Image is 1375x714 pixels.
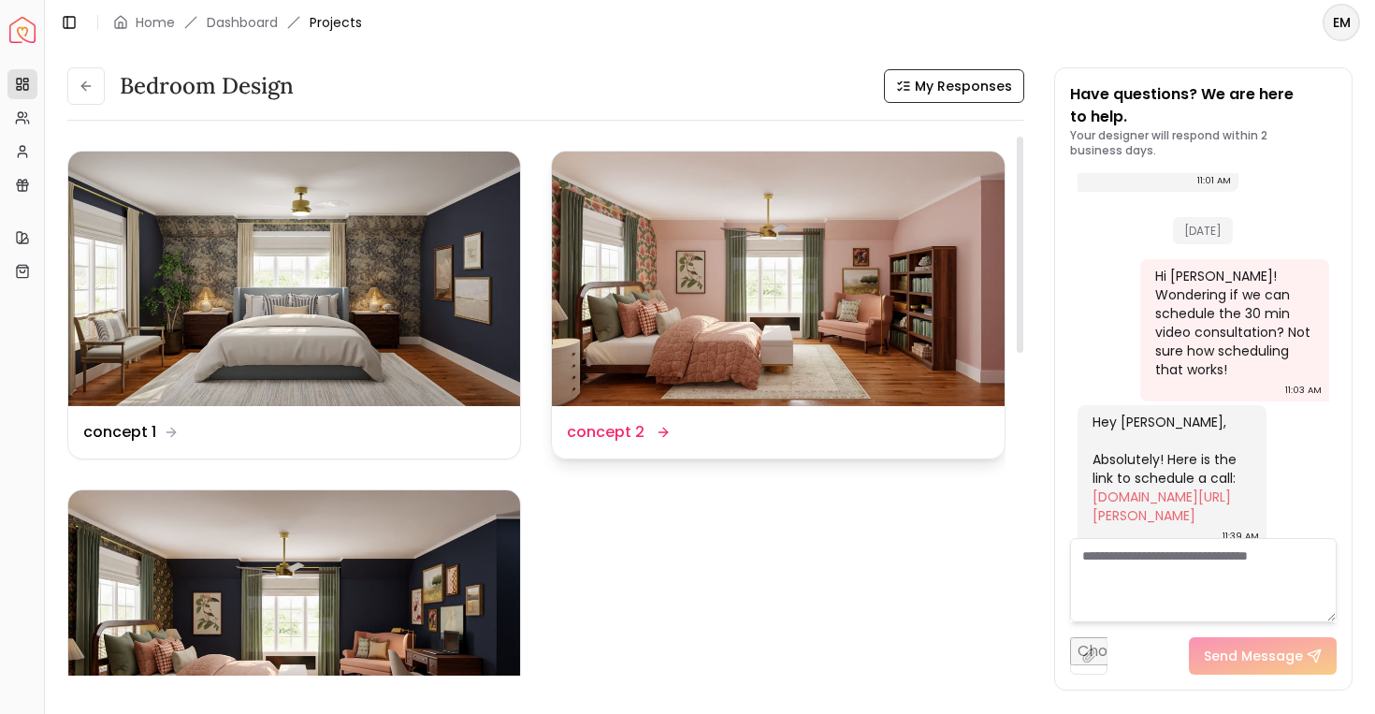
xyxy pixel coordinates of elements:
dd: concept 1 [83,421,156,444]
a: Spacejoy [9,17,36,43]
span: Projects [310,13,362,32]
a: concept 2concept 2 [551,151,1005,459]
span: My Responses [915,77,1012,95]
img: concept 2 [552,152,1004,406]
p: Your designer will respond within 2 business days. [1070,128,1338,158]
div: 11:03 AM [1285,381,1322,400]
span: [DATE] [1173,217,1233,244]
div: Hey [PERSON_NAME], Absolutely! Here is the link to schedule a call: [1093,413,1248,525]
a: Dashboard [207,13,278,32]
a: Home [136,13,175,32]
h3: Bedroom design [120,71,294,101]
div: 11:01 AM [1197,171,1231,190]
a: concept 1concept 1 [67,151,521,459]
div: 11:39 AM [1223,527,1259,546]
button: EM [1323,4,1360,41]
p: Have questions? We are here to help. [1070,83,1338,128]
div: Hi [PERSON_NAME]! Wondering if we can schedule the 30 min video consultation? Not sure how schedu... [1155,267,1310,379]
button: My Responses [884,69,1024,103]
img: concept 1 [68,152,520,406]
span: EM [1324,6,1358,39]
dd: concept 2 [567,421,644,444]
img: Spacejoy Logo [9,17,36,43]
a: [DOMAIN_NAME][URL][PERSON_NAME] [1093,488,1231,525]
nav: breadcrumb [113,13,362,32]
